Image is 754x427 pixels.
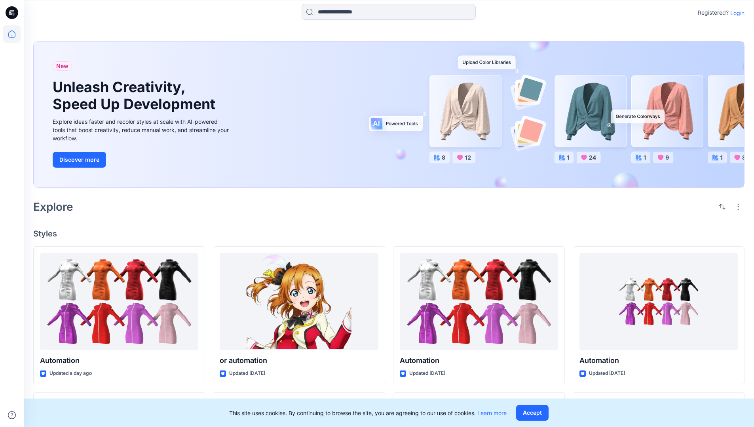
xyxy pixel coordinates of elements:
[56,61,68,71] span: New
[49,369,92,378] p: Updated a day ago
[40,355,198,366] p: Automation
[229,369,265,378] p: Updated [DATE]
[220,355,378,366] p: or automation
[400,355,558,366] p: Automation
[220,253,378,351] a: or automation
[33,229,745,238] h4: Styles
[53,117,231,142] div: Explore ideas faster and recolor styles at scale with AI-powered tools that boost creativity, red...
[516,405,549,421] button: Accept
[589,369,625,378] p: Updated [DATE]
[53,152,231,168] a: Discover more
[579,355,738,366] p: Automation
[229,409,507,417] p: This site uses cookies. By continuing to browse the site, you are agreeing to our use of cookies.
[40,253,198,351] a: Automation
[579,253,738,351] a: Automation
[33,200,73,213] h2: Explore
[400,253,558,351] a: Automation
[409,369,445,378] p: Updated [DATE]
[477,410,507,416] a: Learn more
[698,8,729,17] p: Registered?
[730,9,745,17] p: Login
[53,152,106,168] button: Discover more
[53,79,219,113] h1: Unleash Creativity, Speed Up Development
